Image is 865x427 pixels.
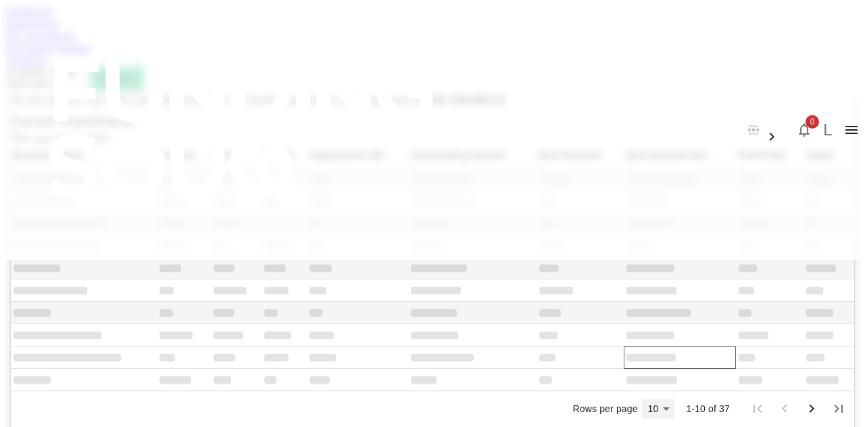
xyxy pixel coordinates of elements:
div: 10 [642,399,674,419]
button: L [818,120,838,140]
p: 1-10 of 37 [686,402,730,415]
button: 0 [791,116,818,143]
p: Rows per page [573,402,638,415]
span: 0 [806,115,819,129]
button: Go to last page [825,395,852,422]
button: Go to next page [798,395,825,422]
span: العربية [764,115,791,126]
